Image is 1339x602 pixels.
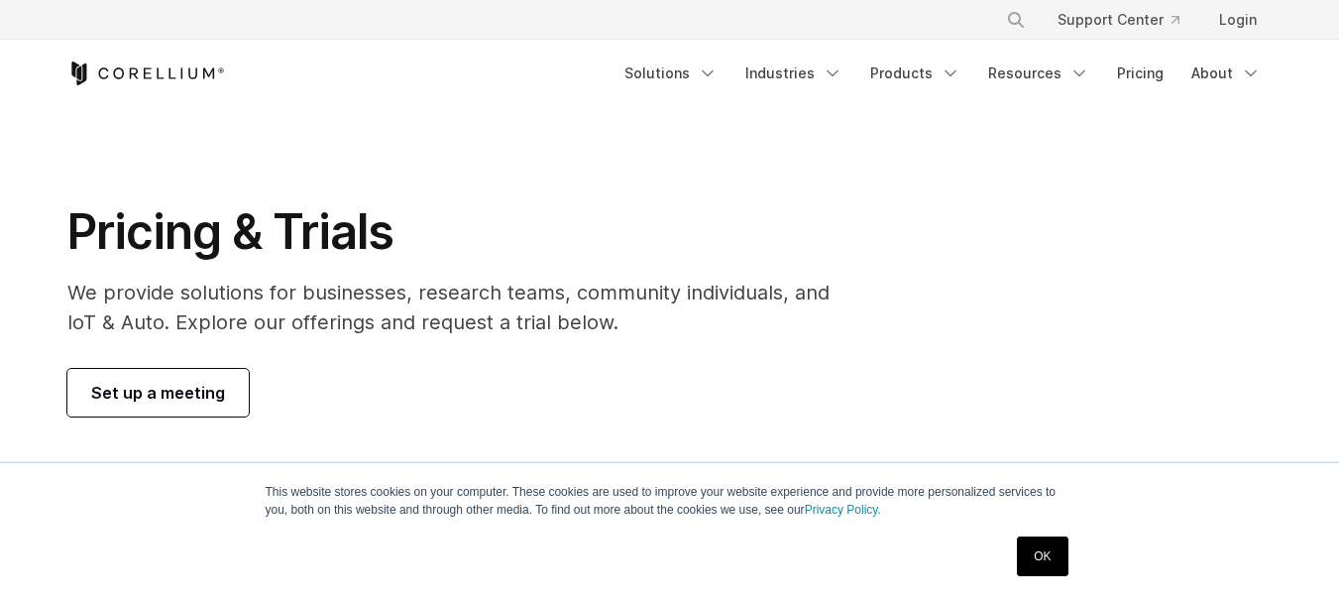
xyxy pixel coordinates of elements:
a: Industries [733,56,854,91]
button: Search [998,2,1034,38]
a: Privacy Policy. [805,503,881,517]
a: About [1179,56,1273,91]
a: Support Center [1042,2,1195,38]
div: Navigation Menu [613,56,1273,91]
a: OK [1017,537,1067,576]
p: We provide solutions for businesses, research teams, community individuals, and IoT & Auto. Explo... [67,278,857,337]
a: Products [858,56,972,91]
div: Navigation Menu [982,2,1273,38]
a: Set up a meeting [67,369,249,417]
p: This website stores cookies on your computer. These cookies are used to improve your website expe... [266,483,1074,519]
h1: Pricing & Trials [67,202,857,262]
a: Corellium Home [67,61,225,85]
a: Resources [976,56,1101,91]
a: Solutions [613,56,729,91]
a: Login [1203,2,1273,38]
a: Pricing [1105,56,1175,91]
span: Set up a meeting [91,381,225,405]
